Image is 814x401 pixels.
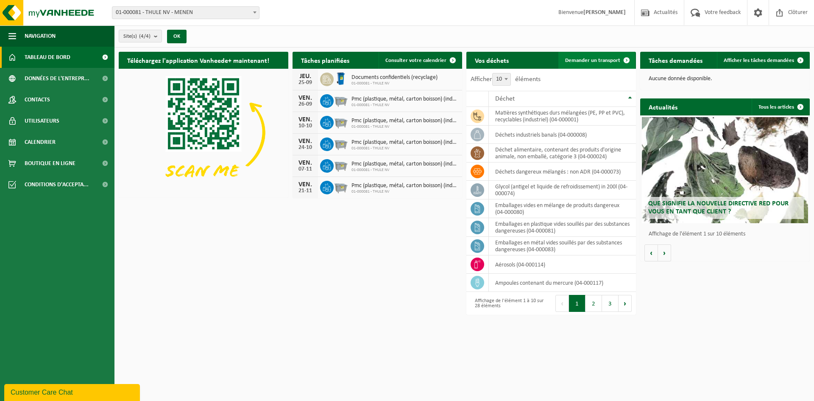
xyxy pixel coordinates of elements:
[640,98,686,115] h2: Actualités
[385,58,446,63] span: Consulter votre calendrier
[334,158,348,172] img: WB-2500-GAL-GY-01
[25,89,50,110] span: Contacts
[489,126,636,144] td: déchets industriels banals (04-000008)
[489,199,636,218] td: emballages vides en mélange de produits dangereux (04-000080)
[25,153,75,174] span: Boutique en ligne
[351,161,458,168] span: Pmc (plastique, métal, carton boisson) (industriel)
[297,160,314,166] div: VEN.
[25,25,56,47] span: Navigation
[558,52,635,69] a: Demander un transport
[351,74,438,81] span: Documents confidentiels (recyclage)
[297,181,314,188] div: VEN.
[25,132,56,153] span: Calendrier
[123,30,151,43] span: Site(s)
[489,181,636,199] td: glycol (antigel et liquide de refroidissement) in 200l (04-000074)
[351,103,458,108] span: 01-000081 - THULE NV
[351,124,458,129] span: 01-000081 - THULE NV
[489,237,636,255] td: emballages en métal vides souillés par des substances dangereuses (04-000083)
[297,116,314,123] div: VEN.
[351,96,458,103] span: Pmc (plastique, métal, carton boisson) (industriel)
[717,52,809,69] a: Afficher les tâches demandées
[489,163,636,181] td: déchets dangereux mélangés : non ADR (04-000073)
[119,69,288,196] img: Download de VHEPlus App
[569,295,585,312] button: 1
[139,34,151,39] count: (4/4)
[489,144,636,163] td: déchet alimentaire, contenant des produits d'origine animale, non emballé, catégorie 3 (04-000024)
[25,174,89,195] span: Conditions d'accepta...
[489,274,636,292] td: ampoules contenant du mercure (04-000117)
[648,200,789,215] span: Que signifie la nouvelle directive RED pour vous en tant que client ?
[25,47,70,68] span: Tableau de bord
[334,179,348,194] img: WB-2500-GAL-GY-01
[25,110,59,132] span: Utilisateurs
[293,52,358,68] h2: Tâches planifiées
[471,294,547,313] div: Affichage de l'élément 1 à 10 sur 28 éléments
[351,146,458,151] span: 01-000081 - THULE NV
[4,382,142,401] iframe: chat widget
[379,52,461,69] a: Consulter votre calendrier
[297,145,314,151] div: 24-10
[602,295,619,312] button: 3
[658,244,671,261] button: Volgende
[297,80,314,86] div: 25-09
[297,73,314,80] div: JEU.
[334,71,348,86] img: WB-0240-HPE-BE-09
[112,7,259,19] span: 01-000081 - THULE NV - MENEN
[489,218,636,237] td: emballages en plastique vides souillés par des substances dangereuses (04-000081)
[297,188,314,194] div: 21-11
[351,118,458,124] span: Pmc (plastique, métal, carton boisson) (industriel)
[297,138,314,145] div: VEN.
[297,123,314,129] div: 10-10
[649,76,801,82] p: Aucune donnée disponible.
[492,73,511,86] span: 10
[495,95,515,102] span: Déchet
[644,244,658,261] button: Vorige
[585,295,602,312] button: 2
[489,255,636,274] td: aérosols (04-000114)
[334,136,348,151] img: WB-2500-GAL-GY-01
[724,58,794,63] span: Afficher les tâches demandées
[334,93,348,107] img: WB-2500-GAL-GY-01
[334,115,348,129] img: WB-2500-GAL-GY-01
[297,95,314,101] div: VEN.
[565,58,620,63] span: Demander un transport
[297,166,314,172] div: 07-11
[555,295,569,312] button: Previous
[25,68,89,89] span: Données de l'entrepr...
[297,101,314,107] div: 26-09
[466,52,517,68] h2: Vos déchets
[583,9,626,16] strong: [PERSON_NAME]
[119,52,278,68] h2: Téléchargez l'application Vanheede+ maintenant!
[167,30,187,43] button: OK
[112,6,259,19] span: 01-000081 - THULE NV - MENEN
[351,81,438,86] span: 01-000081 - THULE NV
[351,139,458,146] span: Pmc (plastique, métal, carton boisson) (industriel)
[493,73,510,85] span: 10
[119,30,162,42] button: Site(s)(4/4)
[489,107,636,126] td: matières synthétiques durs mélangées (PE, PP et PVC), recyclables (industriel) (04-000001)
[351,168,458,173] span: 01-000081 - THULE NV
[752,98,809,115] a: Tous les articles
[640,52,711,68] h2: Tâches demandées
[471,76,541,83] label: Afficher éléments
[619,295,632,312] button: Next
[649,231,806,237] p: Affichage de l'élément 1 sur 10 éléments
[351,189,458,194] span: 01-000081 - THULE NV
[351,182,458,189] span: Pmc (plastique, métal, carton boisson) (industriel)
[642,117,808,223] a: Que signifie la nouvelle directive RED pour vous en tant que client ?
